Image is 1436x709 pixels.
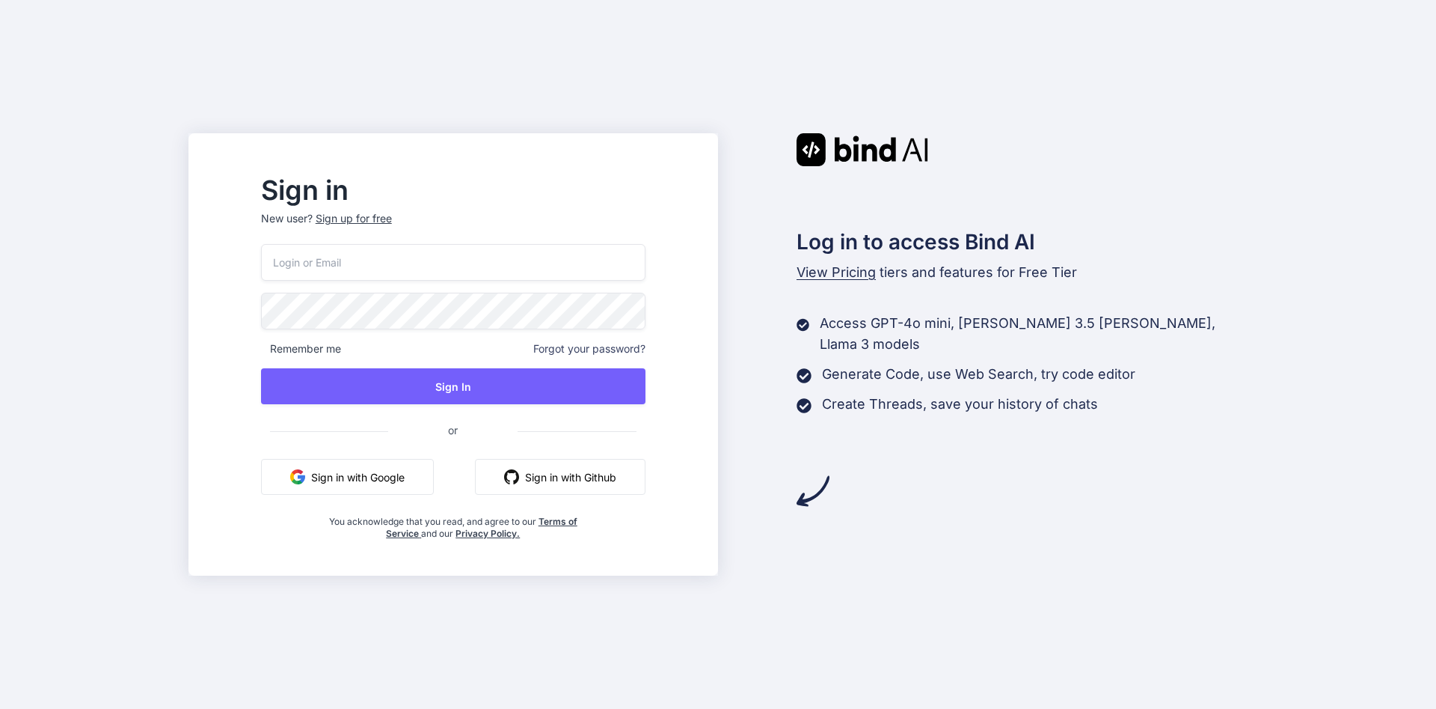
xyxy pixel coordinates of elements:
p: Access GPT-4o mini, [PERSON_NAME] 3.5 [PERSON_NAME], Llama 3 models [820,313,1248,355]
a: Privacy Policy. [455,528,520,539]
p: New user? [261,211,645,244]
a: Terms of Service [386,516,577,539]
button: Sign in with Github [475,459,645,495]
span: Remember me [261,341,341,356]
img: google [290,469,305,484]
p: Create Threads, save your history of chats [822,394,1098,415]
img: Bind AI logo [797,133,928,166]
h2: Log in to access Bind AI [797,226,1248,258]
img: arrow [797,475,829,508]
span: or [388,412,518,448]
div: Sign up for free [316,211,392,226]
button: Sign In [261,368,645,404]
input: Login or Email [261,244,645,281]
span: Forgot your password? [533,341,645,356]
span: View Pricing [797,264,876,280]
h2: Sign in [261,178,645,202]
p: Generate Code, use Web Search, try code editor [822,364,1135,385]
button: Sign in with Google [261,459,434,495]
p: tiers and features for Free Tier [797,262,1248,283]
img: github [504,469,519,484]
div: You acknowledge that you read, and agree to our and our [325,507,581,540]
